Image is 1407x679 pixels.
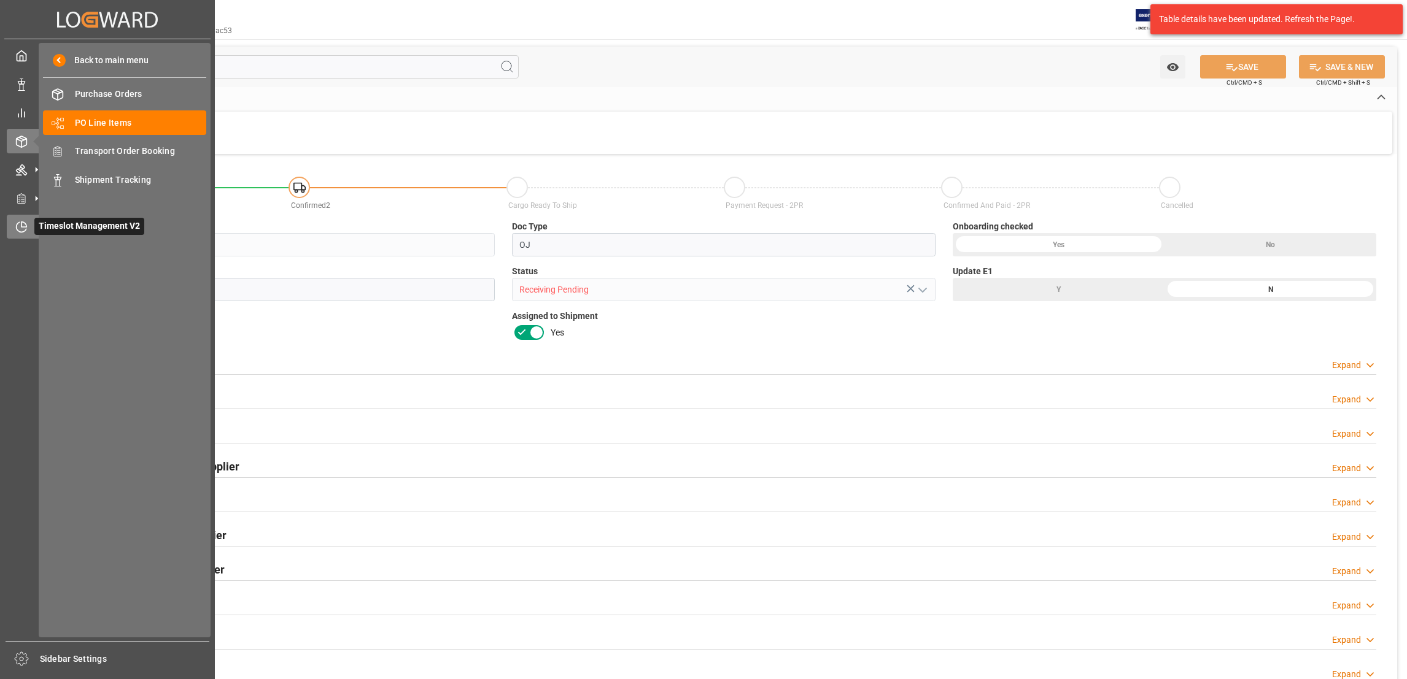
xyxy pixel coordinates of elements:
div: Expand [1332,393,1361,406]
div: Table details have been updated. Refresh the Page!. [1159,13,1385,26]
span: Back to main menu [66,54,149,67]
a: Timeslot Management V2Timeslot Management V2 [7,215,208,239]
div: Expand [1332,634,1361,646]
span: Payment Request - 2PR [726,201,803,210]
span: Confirmed2 [291,201,330,210]
div: Expand [1332,599,1361,612]
div: Expand [1332,565,1361,578]
span: Transport Order Booking [75,145,207,158]
span: Purchase Orders [75,88,207,101]
div: Expand [1332,531,1361,543]
span: Assigned to Shipment [512,310,598,323]
span: Shipment Tracking [75,174,207,186]
div: Expand [1332,428,1361,440]
a: Transport Order Booking [43,139,206,163]
a: Data Management [7,72,208,96]
div: Expand [1332,359,1361,372]
span: Onboarding checked [953,220,1033,233]
button: open menu [1160,55,1185,79]
a: My Cockpit [7,44,208,67]
div: Yes [953,233,1165,256]
span: Sidebar Settings [40,653,210,666]
div: N [1165,278,1376,301]
div: No [1165,233,1376,256]
a: Purchase Orders [43,82,206,106]
img: Exertis%20JAM%20-%20Email%20Logo.jpg_1722504956.jpg [1136,9,1178,31]
div: Y [953,278,1165,301]
button: SAVE & NEW [1299,55,1385,79]
span: Ctrl/CMD + Shift + S [1316,78,1370,87]
button: SAVE [1200,55,1286,79]
a: Shipment Tracking [43,167,206,191]
a: PO Line Items [43,110,206,134]
span: Status [512,265,538,278]
input: Search Fields [56,55,519,79]
span: Doc Type [512,220,548,233]
span: Yes [551,326,564,339]
div: Expand [1332,462,1361,475]
span: Update E1 [953,265,993,278]
div: Expand [1332,496,1361,509]
span: Timeslot Management V2 [34,218,144,235]
span: Ctrl/CMD + S [1227,78,1262,87]
button: open menu [913,280,931,299]
span: Cargo Ready To Ship [508,201,577,210]
span: Cancelled [1161,201,1193,210]
span: PO Line Items [75,117,207,129]
span: Confirmed And Paid - 2PR [944,201,1030,210]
